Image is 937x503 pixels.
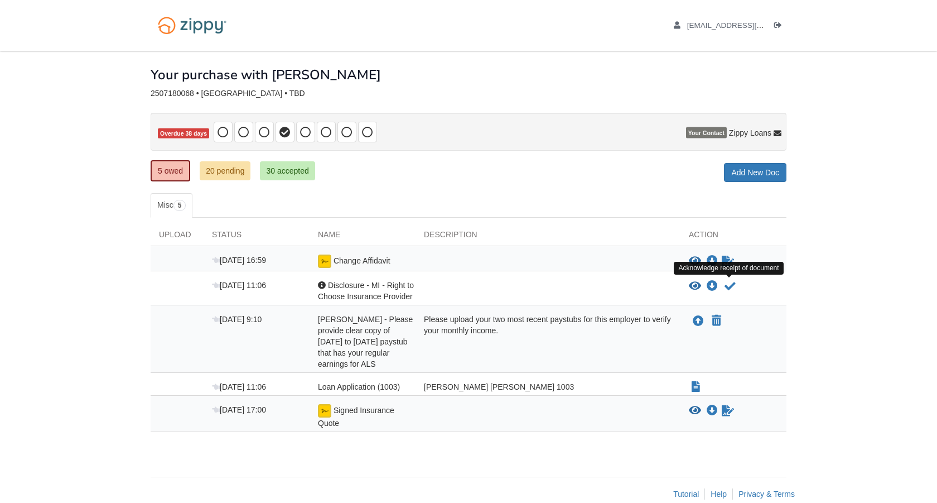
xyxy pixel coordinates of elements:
[774,21,786,32] a: Log out
[212,281,266,290] span: [DATE] 11:06
[721,404,735,418] a: Sign Form
[416,229,680,246] div: Description
[673,490,699,499] a: Tutorial
[260,161,315,180] a: 30 accepted
[707,406,718,415] a: Download Signed Insurance Quote
[318,404,331,418] img: Ready for you to esign
[689,281,701,292] button: View Disclosure - MI - Right to Choose Insurance Provider
[151,89,786,98] div: 2507180068 • [GEOGRAPHIC_DATA] • TBD
[692,382,700,391] a: Show Document
[674,21,815,32] a: edit profile
[151,11,234,40] img: Logo
[674,262,783,275] div: Acknowledge receipt of document
[318,281,414,301] span: Disclosure - MI - Right to Choose Insurance Provider
[707,257,718,266] a: Download Change Affidavit
[738,490,795,499] a: Privacy & Terms
[711,490,727,499] a: Help
[212,405,266,414] span: [DATE] 17:00
[692,314,705,328] button: Upload Gabriella Kimes - Please provide clear copy of July 20 to August 2 paystub that has your r...
[151,193,192,218] a: Misc
[723,280,737,293] button: Acknowledge receipt of document
[173,200,186,211] span: 5
[721,255,735,268] a: Waiting for your co-borrower to e-sign
[680,229,786,246] div: Action
[151,160,190,181] a: 5 owed
[318,315,413,368] span: [PERSON_NAME] - Please provide clear copy of [DATE] to [DATE] paystub that has your regular earni...
[724,163,786,182] a: Add New Doc
[318,255,331,268] img: esign
[416,381,680,392] div: [PERSON_NAME] [PERSON_NAME] 1003
[200,161,250,180] a: 20 pending
[212,256,266,265] span: [DATE] 16:59
[318,406,394,428] span: Signed Insurance Quote
[687,21,815,30] span: gabriellakimes7102@icloud.com
[204,229,310,246] div: Status
[711,314,722,328] button: Declare Gabriella Kimes - Please provide clear copy of July 20 to August 2 paystub that has your ...
[151,229,204,246] div: Upload
[334,256,390,265] span: Change Affidavit
[707,282,718,291] a: Download Disclosure - MI - Right to Choose Insurance Provider
[310,229,416,246] div: Name
[416,314,680,370] div: Please upload your two most recent paystubs for this employer to verify your monthly income.
[212,315,262,324] span: [DATE] 9:10
[686,127,727,138] span: Your Contact
[318,382,400,391] span: Loan Application (1003)
[729,127,771,138] span: Zippy Loans
[151,68,381,82] h1: Your purchase with [PERSON_NAME]
[212,382,266,391] span: [DATE] 11:06
[158,128,209,139] span: Overdue 38 days
[689,405,701,416] button: View Signed Insurance Quote
[689,256,701,267] button: View Change Affidavit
